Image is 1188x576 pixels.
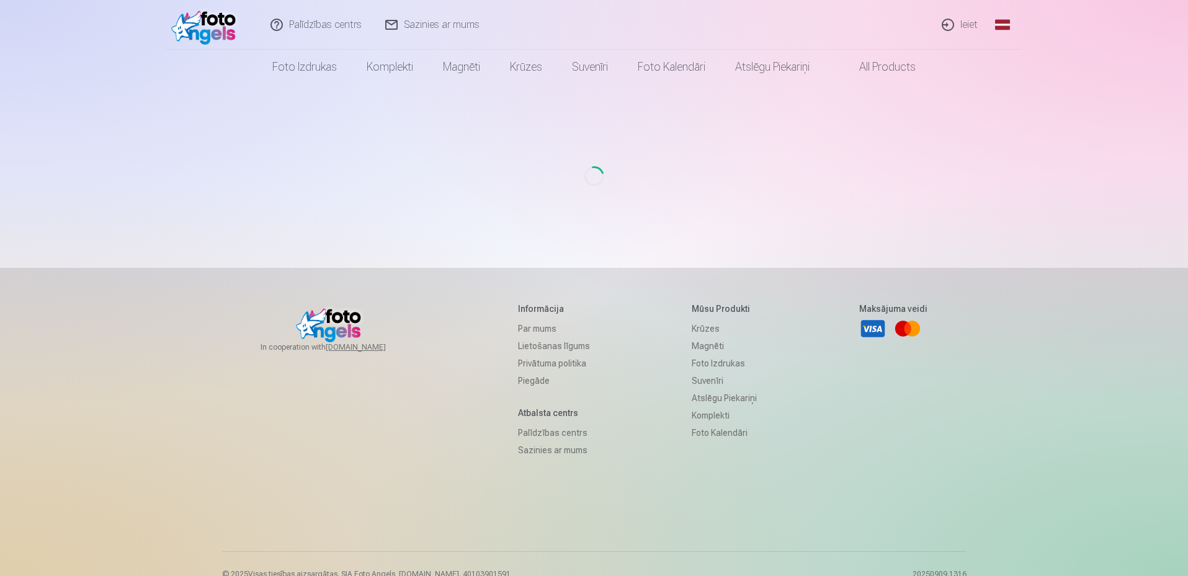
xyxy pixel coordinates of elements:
a: [DOMAIN_NAME] [326,342,416,352]
a: Komplekti [352,50,428,84]
h5: Mūsu produkti [692,303,757,315]
a: Privātuma politika [518,355,590,372]
h5: Atbalsta centrs [518,407,590,419]
a: Atslēgu piekariņi [692,389,757,407]
span: In cooperation with [261,342,416,352]
a: Foto kalendāri [692,424,757,441]
a: Magnēti [692,337,757,355]
a: Par mums [518,320,590,337]
a: All products [824,50,931,84]
a: Foto kalendāri [623,50,720,84]
h5: Maksājuma veidi [859,303,927,315]
a: Piegāde [518,372,590,389]
h5: Informācija [518,303,590,315]
a: Lietošanas līgums [518,337,590,355]
a: Krūzes [692,320,757,337]
a: Visa [859,315,887,342]
a: Sazinies ar mums [518,441,590,459]
a: Foto izdrukas [692,355,757,372]
a: Krūzes [495,50,557,84]
img: /fa1 [171,5,243,45]
a: Foto izdrukas [257,50,352,84]
a: Komplekti [692,407,757,424]
a: Atslēgu piekariņi [720,50,824,84]
a: Palīdzības centrs [518,424,590,441]
a: Suvenīri [557,50,623,84]
a: Suvenīri [692,372,757,389]
a: Magnēti [428,50,495,84]
a: Mastercard [894,315,921,342]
